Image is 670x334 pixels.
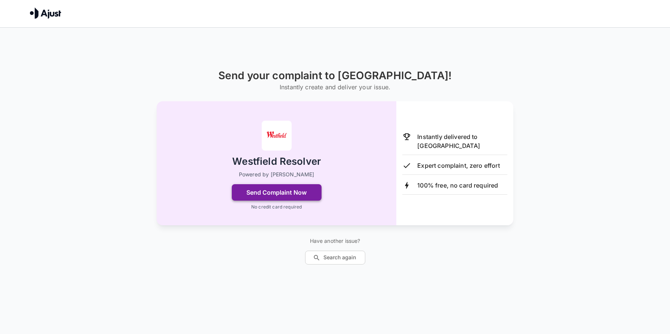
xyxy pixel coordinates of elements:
p: Have another issue? [305,237,365,245]
h2: Westfield Resolver [232,155,321,168]
p: Instantly delivered to [GEOGRAPHIC_DATA] [417,132,507,150]
p: 100% free, no card required [417,181,498,190]
p: No credit card required [251,204,302,210]
p: Powered by [PERSON_NAME] [239,171,314,178]
h6: Instantly create and deliver your issue. [218,82,452,92]
button: Send Complaint Now [232,184,322,201]
img: Ajust [30,7,61,19]
h1: Send your complaint to [GEOGRAPHIC_DATA]! [218,69,452,82]
p: Expert complaint, zero effort [417,161,500,170]
button: Search again [305,251,365,265]
img: Westfield [262,121,292,151]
